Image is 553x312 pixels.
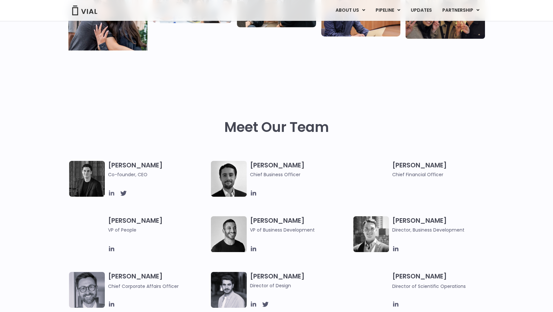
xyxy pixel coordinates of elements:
[211,216,247,252] img: A black and white photo of a man smiling.
[392,272,492,290] h3: [PERSON_NAME]
[250,282,350,289] span: Director of Design
[108,216,208,243] h3: [PERSON_NAME]
[108,283,179,290] span: Chief Corporate Affairs Officer
[211,161,247,197] img: A black and white photo of a man in a suit holding a vial.
[250,226,350,234] span: VP of Business Development
[353,161,389,197] img: Headshot of smiling man named Samir
[108,226,208,234] span: VP of People
[108,171,208,178] span: Co-founder, CEO
[392,161,492,178] h3: [PERSON_NAME]
[250,272,350,289] h3: [PERSON_NAME]
[250,161,350,178] h3: [PERSON_NAME]
[69,272,105,308] img: Paolo-M
[392,171,492,178] span: Chief Financial Officer
[392,283,466,290] span: Director of Scientific Operations
[72,6,98,15] img: Vial Logo
[108,161,208,178] h3: [PERSON_NAME]
[108,272,208,290] h3: [PERSON_NAME]
[353,216,389,252] img: A black and white photo of a smiling man in a suit at ARVO 2023.
[437,5,485,16] a: PARTNERSHIPMenu Toggle
[330,5,370,16] a: ABOUT USMenu Toggle
[224,120,329,135] h2: Meet Our Team
[211,272,247,308] img: Headshot of smiling man named Albert
[392,226,492,234] span: Director, Business Development
[370,5,405,16] a: PIPELINEMenu Toggle
[406,5,437,16] a: UPDATES
[250,171,350,178] span: Chief Business Officer
[353,272,389,308] img: Headshot of smiling woman named Sarah
[250,216,350,234] h3: [PERSON_NAME]
[69,161,105,197] img: A black and white photo of a man in a suit attending a Summit.
[69,216,105,252] img: Catie
[392,216,492,234] h3: [PERSON_NAME]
